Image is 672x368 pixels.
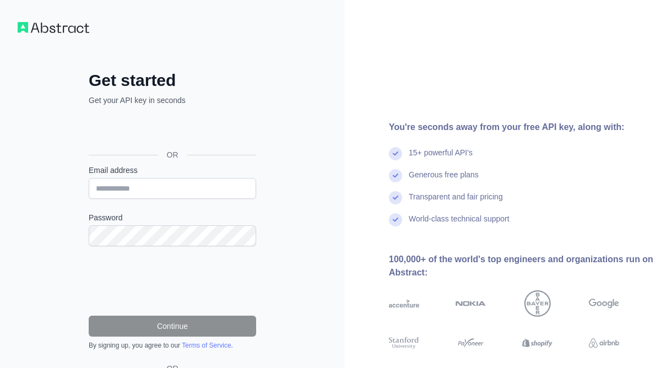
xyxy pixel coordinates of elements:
[83,118,259,142] iframe: Google ile Oturum Açma Düğmesi
[89,259,256,302] iframe: reCAPTCHA
[182,342,231,349] a: Terms of Service
[389,213,402,226] img: check mark
[589,335,619,351] img: airbnb
[389,147,402,160] img: check mark
[409,147,473,169] div: 15+ powerful API's
[409,213,510,235] div: World-class technical support
[409,169,479,191] div: Generous free plans
[18,22,89,33] img: Workflow
[89,165,256,176] label: Email address
[389,335,419,351] img: stanford university
[409,191,503,213] div: Transparent and fair pricing
[89,71,256,90] h2: Get started
[89,341,256,350] div: By signing up, you agree to our .
[456,290,486,317] img: nokia
[89,95,256,106] p: Get your API key in seconds
[389,191,402,204] img: check mark
[389,169,402,182] img: check mark
[389,290,419,317] img: accenture
[89,212,256,223] label: Password
[389,253,654,279] div: 100,000+ of the world's top engineers and organizations run on Abstract:
[389,121,654,134] div: You're seconds away from your free API key, along with:
[456,335,486,351] img: payoneer
[589,290,619,317] img: google
[524,290,551,317] img: bayer
[522,335,552,351] img: shopify
[158,149,187,160] span: OR
[89,316,256,337] button: Continue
